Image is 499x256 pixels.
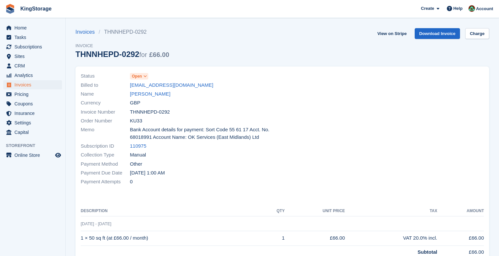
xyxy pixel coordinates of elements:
th: Tax [345,206,437,216]
td: 1 × 50 sq ft (at £66.00 / month) [81,231,263,246]
span: Sites [14,52,54,61]
a: menu [3,33,62,42]
span: Other [130,160,142,168]
img: John King [468,5,475,12]
span: £66.00 [149,51,169,58]
span: Order Number [81,117,130,125]
span: Subscription ID [81,142,130,150]
a: Open [130,72,148,80]
strong: Subtotal [418,249,437,255]
a: menu [3,118,62,127]
span: Settings [14,118,54,127]
span: Payment Due Date [81,169,130,177]
span: Currency [81,99,130,107]
span: THNNHEPD-0292 [130,108,170,116]
span: Analytics [14,71,54,80]
span: Name [81,90,130,98]
th: Unit Price [285,206,345,216]
span: Manual [130,151,146,159]
span: Bank Account details for payment: Sort Code 55 61 17 Acct. No. 68018991 Account Name: OK Services... [130,126,279,141]
span: Open [132,73,142,79]
span: Pricing [14,90,54,99]
td: 1 [263,231,285,246]
a: Charge [465,28,489,39]
span: Tasks [14,33,54,42]
a: menu [3,71,62,80]
span: Account [476,6,493,12]
a: Preview store [54,151,62,159]
nav: breadcrumbs [75,28,169,36]
span: Invoice [75,43,169,49]
span: 0 [130,178,133,186]
span: Payment Attempts [81,178,130,186]
a: menu [3,151,62,160]
a: Download Invoice [415,28,460,39]
span: Subscriptions [14,42,54,51]
a: 110975 [130,142,146,150]
span: GBP [130,99,140,107]
span: CRM [14,61,54,70]
span: Invoices [14,80,54,89]
span: Insurance [14,109,54,118]
span: Invoice Number [81,108,130,116]
span: Home [14,23,54,32]
div: THNNHEPD-0292 [75,50,169,59]
a: menu [3,61,62,70]
th: QTY [263,206,285,216]
span: KU33 [130,117,142,125]
a: [EMAIL_ADDRESS][DOMAIN_NAME] [130,82,213,89]
a: menu [3,109,62,118]
td: £66.00 [437,246,484,256]
img: stora-icon-8386f47178a22dfd0bd8f6a31ec36ba5ce8667c1dd55bd0f319d3a0aa187defe.svg [5,4,15,14]
a: menu [3,99,62,108]
a: menu [3,52,62,61]
time: 2025-10-08 00:00:00 UTC [130,169,165,177]
span: Coupons [14,99,54,108]
span: Capital [14,128,54,137]
a: Invoices [75,28,99,36]
span: Help [453,5,463,12]
a: KingStorage [18,3,54,14]
span: Create [421,5,434,12]
span: Online Store [14,151,54,160]
span: Status [81,72,130,80]
td: £66.00 [285,231,345,246]
span: Memo [81,126,130,141]
a: menu [3,80,62,89]
td: £66.00 [437,231,484,246]
span: Storefront [6,142,65,149]
a: menu [3,42,62,51]
a: menu [3,128,62,137]
th: Amount [437,206,484,216]
a: menu [3,23,62,32]
span: for [139,51,147,58]
span: Collection Type [81,151,130,159]
span: Payment Method [81,160,130,168]
span: Billed to [81,82,130,89]
a: View on Stripe [375,28,409,39]
a: [PERSON_NAME] [130,90,170,98]
div: VAT 20.0% incl. [345,234,437,242]
th: Description [81,206,263,216]
span: [DATE] - [DATE] [81,221,111,226]
a: menu [3,90,62,99]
